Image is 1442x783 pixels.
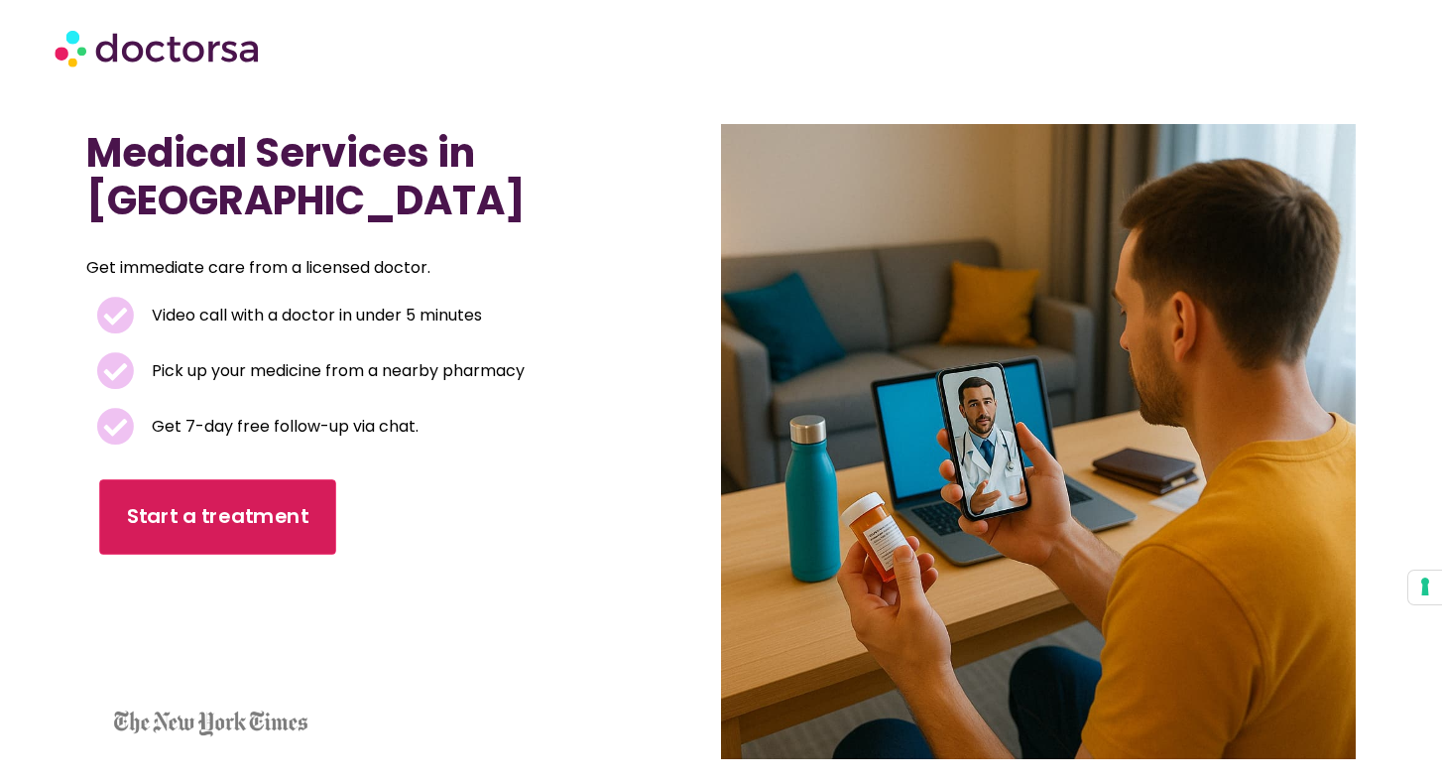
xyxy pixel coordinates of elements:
p: Get immediate care from a licensed doctor. [86,254,578,282]
iframe: Customer reviews powered by Trustpilot [96,588,275,737]
button: Your consent preferences for tracking technologies [1408,571,1442,604]
h1: Medical Services in [GEOGRAPHIC_DATA] [86,129,626,224]
span: Video call with a doctor in under 5 minutes [147,302,482,329]
span: Start a treatment [127,503,308,532]
span: Get 7-day free follow-up via chat. [147,413,419,441]
a: Start a treatment [99,480,336,556]
span: Pick up your medicine from a nearby pharmacy [147,357,525,385]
